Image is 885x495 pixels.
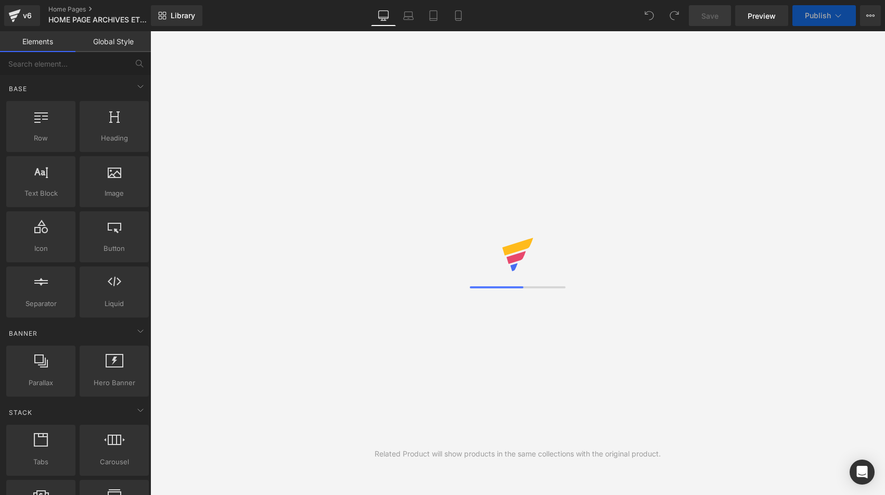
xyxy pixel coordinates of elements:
span: Button [83,243,146,254]
a: Preview [735,5,788,26]
span: Parallax [9,377,72,388]
button: More [860,5,881,26]
a: Tablet [421,5,446,26]
button: Publish [792,5,856,26]
span: Base [8,84,28,94]
a: v6 [4,5,40,26]
a: Desktop [371,5,396,26]
button: Undo [639,5,660,26]
span: Icon [9,243,72,254]
span: Image [83,188,146,199]
a: New Library [151,5,202,26]
div: v6 [21,9,34,22]
span: Heading [83,133,146,144]
div: Related Product will show products in the same collections with the original product. [375,448,661,460]
span: Hero Banner [83,377,146,388]
a: Mobile [446,5,471,26]
span: HOME PAGE ARCHIVES ETE 2025 [48,16,148,24]
span: Tabs [9,456,72,467]
span: Save [701,10,719,21]
span: Library [171,11,195,20]
span: Publish [805,11,831,20]
a: Laptop [396,5,421,26]
span: Liquid [83,298,146,309]
span: Row [9,133,72,144]
span: Preview [748,10,776,21]
span: Banner [8,328,39,338]
a: Global Style [75,31,151,52]
span: Text Block [9,188,72,199]
span: Separator [9,298,72,309]
span: Stack [8,408,33,417]
div: Open Intercom Messenger [850,460,875,485]
span: Carousel [83,456,146,467]
a: Home Pages [48,5,168,14]
button: Redo [664,5,685,26]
